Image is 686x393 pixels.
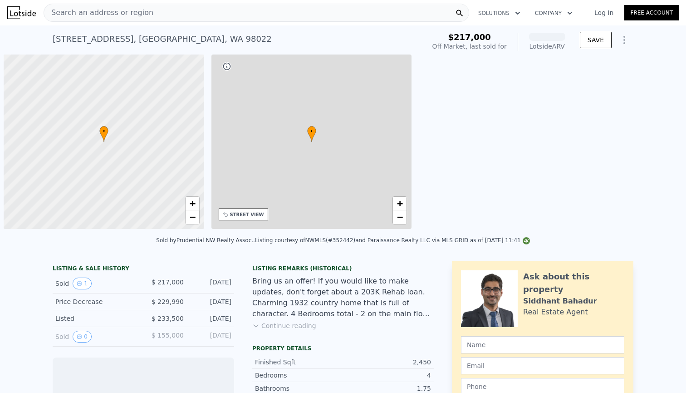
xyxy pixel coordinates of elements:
button: SAVE [580,32,612,48]
button: View historical data [73,331,92,343]
span: + [397,198,403,209]
div: • [307,126,316,142]
a: Zoom out [186,210,199,224]
div: Real Estate Agent [523,307,588,318]
div: 2,450 [343,358,431,367]
div: Ask about this property [523,270,624,296]
a: Log In [583,8,624,17]
a: Zoom in [186,197,199,210]
div: Sold [55,278,136,289]
span: + [189,198,195,209]
div: Listed [55,314,136,323]
div: [DATE] [191,331,231,343]
div: 4 [343,371,431,380]
a: Free Account [624,5,679,20]
span: $217,000 [448,32,491,42]
img: Lotside [7,6,36,19]
div: Bedrooms [255,371,343,380]
img: NWMLS Logo [523,237,530,244]
div: Sold [55,331,136,343]
div: Bring us an offer! If you would like to make updates, don't forget about a 203K Rehab loan. Charm... [252,276,434,319]
div: Finished Sqft [255,358,343,367]
div: [DATE] [191,278,231,289]
span: $ 229,990 [152,298,184,305]
span: • [99,127,108,135]
span: Search an address or region [44,7,153,18]
div: Listing courtesy of NWMLS (#352442) and Paraissance Realty LLC via MLS GRID as of [DATE] 11:41 [255,237,530,244]
div: LISTING & SALE HISTORY [53,265,234,274]
button: Company [528,5,580,21]
div: Bathrooms [255,384,343,393]
span: $ 217,000 [152,279,184,286]
div: [STREET_ADDRESS] , [GEOGRAPHIC_DATA] , WA 98022 [53,33,272,45]
div: Sold by Prudential NW Realty Assoc. . [156,237,255,244]
div: Siddhant Bahadur [523,296,597,307]
input: Email [461,357,624,374]
div: [DATE] [191,297,231,306]
button: Continue reading [252,321,316,330]
span: $ 155,000 [152,332,184,339]
button: Show Options [615,31,633,49]
button: View historical data [73,278,92,289]
span: $ 233,500 [152,315,184,322]
span: − [189,211,195,223]
div: 1.75 [343,384,431,393]
div: Lotside ARV [529,42,565,51]
div: STREET VIEW [230,211,264,218]
span: • [307,127,316,135]
input: Name [461,336,624,353]
div: Property details [252,345,434,352]
span: − [397,211,403,223]
div: • [99,126,108,142]
a: Zoom out [393,210,407,224]
a: Zoom in [393,197,407,210]
div: Price Decrease [55,297,136,306]
button: Solutions [471,5,528,21]
div: Off Market, last sold for [432,42,507,51]
div: Listing Remarks (Historical) [252,265,434,272]
div: [DATE] [191,314,231,323]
